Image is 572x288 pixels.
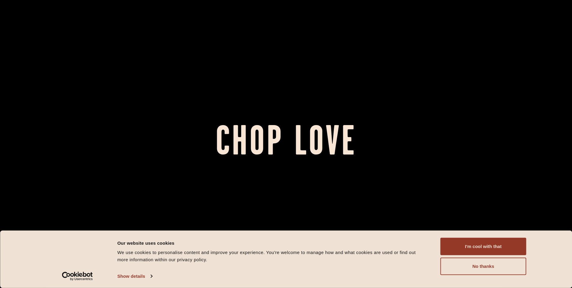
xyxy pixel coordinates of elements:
[440,238,526,255] button: I'm cool with that
[51,272,104,281] a: Usercentrics Cookiebot - opens in a new window
[440,258,526,275] button: No thanks
[117,272,152,281] a: Show details
[117,249,427,263] div: We use cookies to personalise content and improve your experience. You're welcome to manage how a...
[117,239,427,247] div: Our website uses cookies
